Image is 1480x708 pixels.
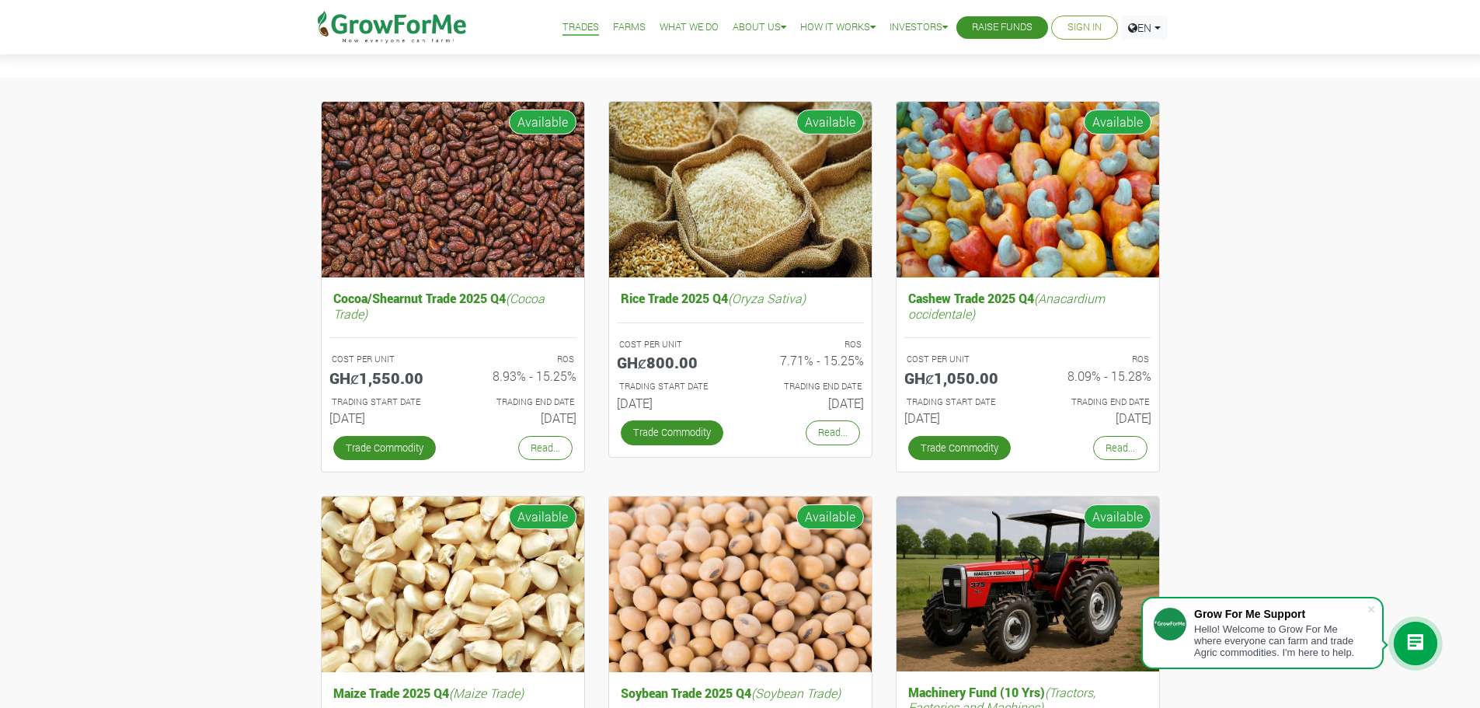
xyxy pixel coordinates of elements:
[621,420,723,445] a: Trade Commodity
[1093,436,1147,460] a: Read...
[1121,16,1168,40] a: EN
[751,685,841,701] i: (Soybean Trade)
[613,19,646,36] a: Farms
[467,396,574,409] p: Estimated Trading End Date
[1042,353,1149,366] p: ROS
[796,504,864,529] span: Available
[329,682,576,704] h5: Maize Trade 2025 Q4
[752,353,864,368] h6: 7.71% - 15.25%
[890,19,948,36] a: Investors
[800,19,876,36] a: How it Works
[619,338,726,351] p: COST PER UNIT
[806,420,860,445] a: Read...
[609,102,872,278] img: growforme image
[509,504,576,529] span: Available
[619,380,726,393] p: Estimated Trading Start Date
[322,497,584,673] img: growforme image
[1067,19,1102,36] a: Sign In
[897,497,1159,671] img: growforme image
[1084,110,1151,134] span: Available
[465,410,576,425] h6: [DATE]
[1194,608,1367,620] div: Grow For Me Support
[322,102,584,278] img: growforme image
[897,102,1159,278] img: growforme image
[972,19,1033,36] a: Raise Funds
[1194,623,1367,658] div: Hello! Welcome to Grow For Me where everyone can farm and trade Agric commodities. I'm here to help.
[332,396,439,409] p: Estimated Trading Start Date
[1039,368,1151,383] h6: 8.09% - 15.28%
[609,497,872,673] img: growforme image
[754,338,862,351] p: ROS
[617,353,729,371] h5: GHȼ800.00
[733,19,786,36] a: About Us
[907,396,1014,409] p: Estimated Trading Start Date
[904,368,1016,387] h5: GHȼ1,050.00
[509,110,576,134] span: Available
[312,30,1169,57] h3: Total Amount Raised: | Total Amount Paid out:
[449,685,524,701] i: (Maize Trade)
[329,287,576,431] a: Cocoa/Shearnut Trade 2025 Q4(Cocoa Trade) COST PER UNIT GHȼ1,550.00 ROS 8.93% - 15.25% TRADING ST...
[796,110,864,134] span: Available
[329,287,576,324] h5: Cocoa/Shearnut Trade 2025 Q4
[562,19,599,36] a: Trades
[465,368,576,383] h6: 8.93% - 15.25%
[332,353,439,366] p: COST PER UNIT
[660,19,719,36] a: What We Do
[467,353,574,366] p: ROS
[617,287,864,417] a: Rice Trade 2025 Q4(Oryza Sativa) COST PER UNIT GHȼ800.00 ROS 7.71% - 15.25% TRADING START DATE [D...
[329,368,441,387] h5: GHȼ1,550.00
[904,410,1016,425] h6: [DATE]
[904,287,1151,324] h5: Cashew Trade 2025 Q4
[617,682,864,704] h5: Soybean Trade 2025 Q4
[908,290,1105,321] i: (Anacardium occidentale)
[728,290,806,306] i: (Oryza Sativa)
[1039,410,1151,425] h6: [DATE]
[754,380,862,393] p: Estimated Trading End Date
[1084,504,1151,529] span: Available
[329,410,441,425] h6: [DATE]
[333,290,545,321] i: (Cocoa Trade)
[908,436,1011,460] a: Trade Commodity
[333,436,436,460] a: Trade Commodity
[518,436,573,460] a: Read...
[617,287,864,309] h5: Rice Trade 2025 Q4
[907,353,1014,366] p: COST PER UNIT
[752,396,864,410] h6: [DATE]
[904,287,1151,431] a: Cashew Trade 2025 Q4(Anacardium occidentale) COST PER UNIT GHȼ1,050.00 ROS 8.09% - 15.28% TRADING...
[1042,396,1149,409] p: Estimated Trading End Date
[617,396,729,410] h6: [DATE]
